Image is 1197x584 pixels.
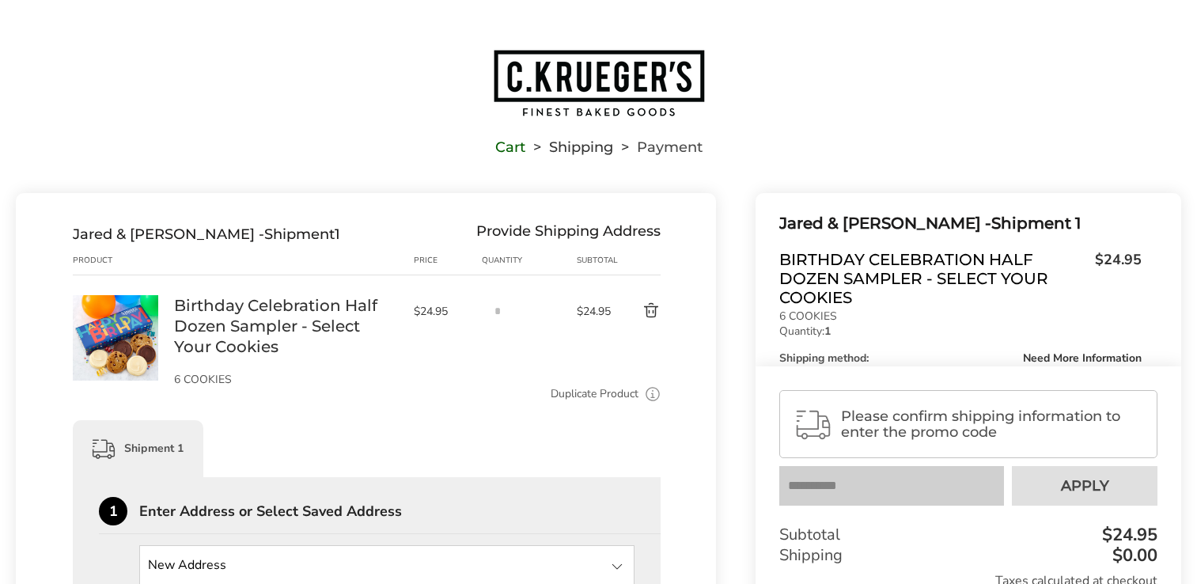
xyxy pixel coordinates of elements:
[73,226,264,243] span: Jared & [PERSON_NAME] -
[1098,526,1157,544] div: $24.95
[495,142,525,153] a: Cart
[492,48,706,118] img: C.KRUEGER'S
[476,226,661,243] div: Provide Shipping Address
[779,311,1142,322] p: 6 COOKIES
[73,294,158,309] a: Birthday Celebration Half Dozen Sampler - Select Your Cookies
[482,254,577,267] div: Quantity
[779,545,1157,566] div: Shipping
[73,420,203,477] div: Shipment 1
[637,142,703,153] span: Payment
[841,408,1143,440] span: Please confirm shipping information to enter the promo code
[1023,353,1142,364] span: Need More Information
[615,301,661,320] button: Delete product
[1108,547,1157,564] div: $0.00
[779,525,1157,545] div: Subtotal
[577,254,615,267] div: Subtotal
[16,48,1181,118] a: Go to home page
[551,385,638,403] a: Duplicate Product
[414,304,474,319] span: $24.95
[99,497,127,525] div: 1
[73,295,158,381] img: Birthday Celebration Half Dozen Sampler - Select Your Cookies
[335,226,340,243] span: 1
[1087,250,1142,303] span: $24.95
[174,295,398,357] a: Birthday Celebration Half Dozen Sampler - Select Your Cookies
[139,504,661,518] div: Enter Address or Select Saved Address
[73,226,340,243] div: Shipment
[174,374,398,385] p: 6 COOKIES
[779,250,1142,307] a: Birthday Celebration Half Dozen Sampler - Select Your Cookies$24.95
[1012,466,1157,506] button: Apply
[577,304,615,319] span: $24.95
[1061,479,1109,493] span: Apply
[824,324,831,339] strong: 1
[779,326,1142,337] p: Quantity:
[779,214,991,233] span: Jared & [PERSON_NAME] -
[525,142,613,153] li: Shipping
[779,210,1142,237] div: Shipment 1
[779,353,1142,364] div: Shipping method:
[779,250,1087,307] span: Birthday Celebration Half Dozen Sampler - Select Your Cookies
[414,254,482,267] div: Price
[482,295,513,327] input: Quantity input
[73,254,174,267] div: Product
